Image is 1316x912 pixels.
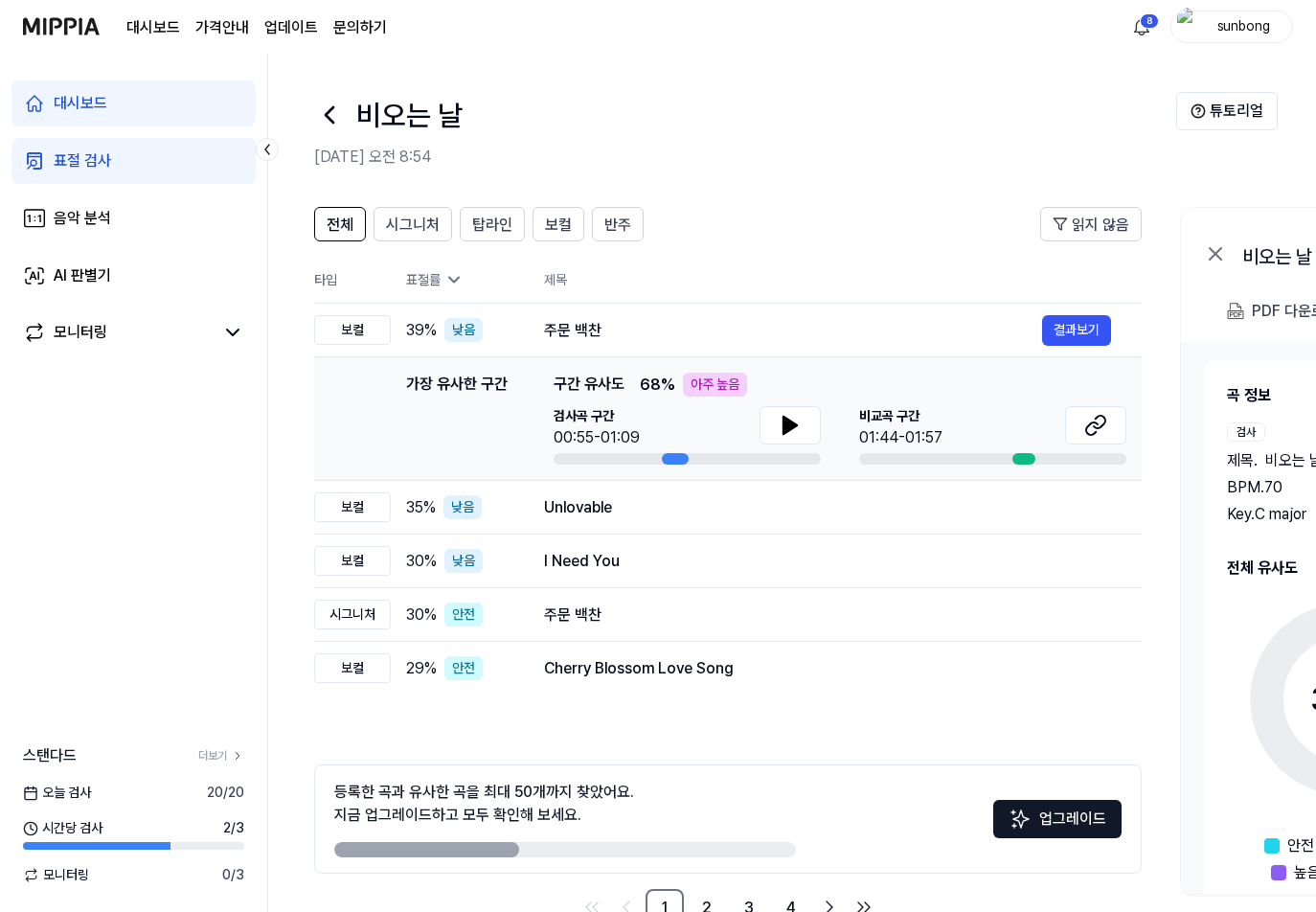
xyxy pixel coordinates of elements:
[1126,11,1157,42] button: 알림8
[640,374,675,397] span: 68 %
[444,656,483,680] div: 안전
[11,195,256,241] a: 음악 분석
[859,406,942,426] span: 비교곡 구간
[314,315,391,345] div: 보컬
[1072,214,1129,237] span: 읽지 않음
[472,214,512,237] span: 탑라인
[54,264,111,287] div: AI 판별기
[406,550,437,573] span: 30 %
[23,818,102,838] span: 시간당 검사
[554,426,640,449] div: 00:55-01:09
[54,321,107,344] div: 모니터링
[1170,11,1293,43] button: profilesunbong
[1140,13,1159,29] div: 8
[1130,15,1153,38] img: 알림
[1227,449,1258,472] span: 제목 .
[1287,834,1314,857] span: 안전
[54,207,111,230] div: 음악 분석
[327,214,353,237] span: 전체
[1040,207,1142,241] button: 읽지 않음
[23,321,214,344] a: 모니터링
[533,207,584,241] button: 보컬
[444,318,483,342] div: 낮음
[444,603,483,627] div: 안전
[1042,315,1111,346] button: 결과보기
[11,80,256,126] a: 대시보드
[333,16,387,39] a: 문의하기
[11,253,256,299] a: AI 판별기
[592,207,644,241] button: 반주
[443,495,482,519] div: 낮음
[23,744,77,767] span: 스탠다드
[314,207,366,241] button: 전체
[406,319,437,342] span: 39 %
[604,214,631,237] span: 반주
[554,373,624,397] span: 구간 유사도
[460,207,525,241] button: 탑라인
[545,214,572,237] span: 보컬
[1009,808,1032,831] img: Sparkles
[1206,15,1281,36] div: sunbong
[544,657,1111,680] div: Cherry Blossom Love Song
[314,600,391,629] div: 시그니처
[544,257,1142,303] th: 제목
[993,800,1122,838] button: 업그레이드
[1177,8,1200,46] img: profile
[1227,303,1244,320] img: PDF Download
[1191,103,1206,119] img: Help
[207,783,244,803] span: 20 / 20
[126,16,180,39] a: 대시보드
[993,816,1122,834] a: Sparkles업그레이드
[406,496,436,519] span: 35 %
[54,92,107,115] div: 대시보드
[406,657,437,680] span: 29 %
[683,373,747,397] div: 아주 높음
[406,270,513,290] div: 표절률
[195,16,249,39] button: 가격안내
[356,94,463,137] h1: 비오는 날
[1227,422,1265,442] div: 검사
[11,138,256,184] a: 표절 검사
[386,214,440,237] span: 시그니처
[334,781,634,827] div: 등록한 곡과 유사한 곡을 최대 50개까지 찾았어요. 지금 업그레이드하고 모두 확인해 보세요.
[23,783,91,803] span: 오늘 검사
[264,16,318,39] a: 업데이트
[544,550,1111,573] div: I Need You
[544,496,1111,519] div: Unlovable
[374,207,452,241] button: 시그니처
[554,406,640,426] span: 검사곡 구간
[223,818,244,838] span: 2 / 3
[544,319,1042,342] div: 주문 백찬
[444,549,483,573] div: 낮음
[314,546,391,576] div: 보컬
[1176,92,1278,130] button: 튜토리얼
[859,426,942,449] div: 01:44-01:57
[314,492,391,522] div: 보컬
[314,653,391,683] div: 보컬
[314,257,391,304] th: 타입
[222,865,244,885] span: 0 / 3
[406,604,437,627] span: 30 %
[54,149,111,172] div: 표절 검사
[406,373,508,465] div: 가장 유사한 구간
[198,747,244,764] a: 더보기
[314,146,1176,169] h2: [DATE] 오전 8:54
[544,604,1111,627] div: 주문 백찬
[23,865,89,885] span: 모니터링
